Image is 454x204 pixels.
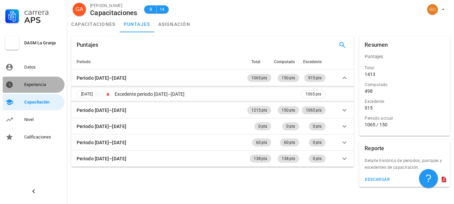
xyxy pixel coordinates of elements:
div: Computado [365,81,445,88]
span: 150 pts [282,74,295,82]
span: 138 pts [282,155,295,163]
div: Detalle histórico de periodos, puntajes y excedentes de capacitación. [359,157,450,175]
div: Calificaciones [24,134,62,140]
div: Periodo [DATE]–[DATE] [77,139,126,146]
span: Total [251,59,260,64]
div: Capacitación [24,99,62,105]
div: 1413 [365,71,375,77]
a: Experiencia [3,77,65,93]
div: Nivel [24,117,62,122]
div: Total [365,65,445,71]
div: 915 [365,105,373,111]
div: 1065 / 150 [365,122,445,128]
div: 498 [365,88,373,94]
div: Periodo [DATE]–[DATE] [77,107,126,114]
span: Excedente [303,59,322,64]
span: 0 pts [258,122,267,130]
th: Excedente [300,54,327,70]
div: Puntajes [77,36,98,54]
a: Calificaciones [3,129,65,145]
th: Total [246,54,273,70]
div: Puntajes [359,48,450,65]
div: DASM La Granja [24,40,62,46]
span: Computado [274,59,295,64]
div: Capacitaciones [90,9,137,16]
span: 60 pts [284,138,295,147]
div: Periodo actual [365,115,445,122]
span: 0 pts [313,122,322,130]
div: Periodo [DATE]–[DATE] [77,155,126,162]
span: 0 pts [313,138,322,147]
a: puntajes [120,16,154,32]
button: descargar [362,175,393,184]
span: B [148,6,154,13]
div: avatar [427,4,438,15]
span: [DATE] [81,90,93,98]
a: capacitaciones [67,16,120,32]
span: 1065 pts [251,74,267,82]
th: Computado [273,54,300,70]
span: 915 pts [308,74,322,82]
span: 0 pts [313,155,322,163]
span: 150 pts [282,106,295,114]
span: 14 [159,6,165,13]
span: 60 pts [256,138,267,147]
div: Experiencia [24,82,62,87]
span: 138 pts [254,155,267,163]
td: Excedente periodo [DATE]–[DATE] [113,86,300,102]
span: 1065 pts [306,106,322,114]
span: Periodo [77,59,91,64]
div: avatar [73,3,86,16]
div: Periodo [DATE]–[DATE] [77,74,126,82]
a: Capacitación [3,94,65,110]
div: APS [24,16,62,24]
div: Carrera [24,8,62,16]
a: Nivel [3,112,65,128]
div: Periodo [DATE]–[DATE] [77,123,126,130]
span: 1065 pts [305,90,321,98]
div: Excedente [365,98,445,105]
div: Reporte [365,140,384,157]
a: asignación [154,16,195,32]
a: Datos [3,59,65,75]
th: Periodo [71,54,246,70]
span: 0 pts [286,122,295,130]
span: 1215 pts [251,106,267,114]
div: Datos [24,65,62,70]
div: [PERSON_NAME] [90,2,137,9]
span: GA [75,3,83,16]
div: descargar [365,177,390,182]
div: Resumen [365,36,388,54]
